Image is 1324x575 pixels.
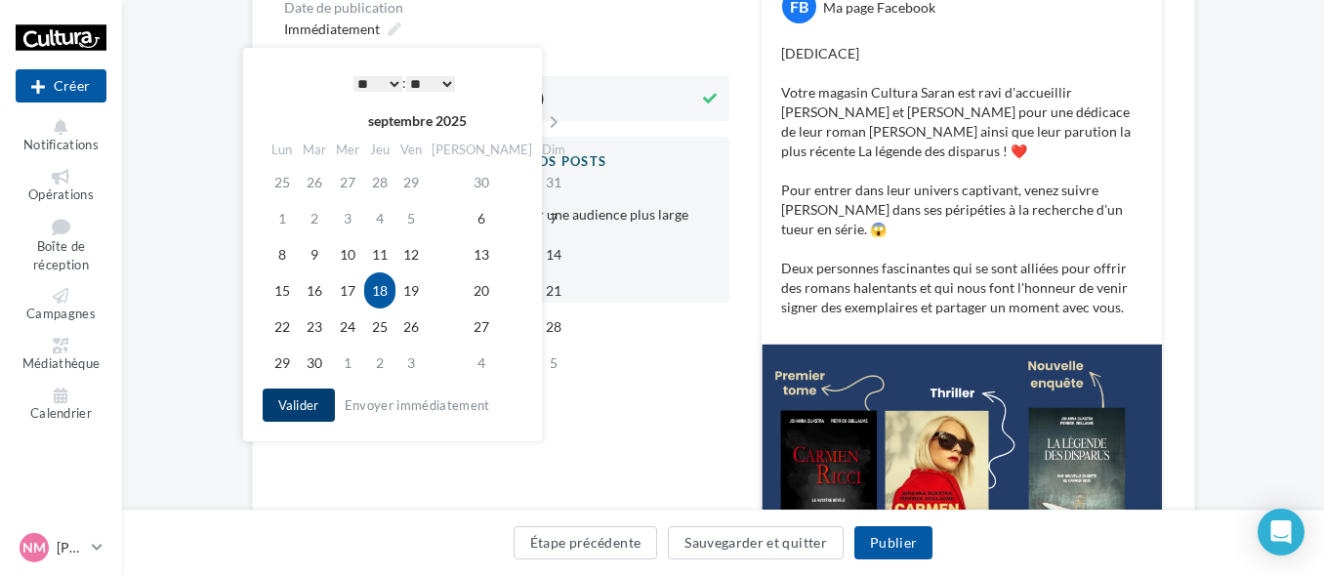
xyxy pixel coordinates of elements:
td: 7 [537,200,571,236]
span: Médiathèque [22,355,101,371]
td: 22 [267,308,298,345]
td: 20 [427,272,537,308]
a: Boîte de réception [16,214,106,276]
td: 17 [331,272,364,308]
td: 3 [331,200,364,236]
td: 21 [537,272,571,308]
th: Jeu [364,136,395,164]
td: 15 [267,272,298,308]
span: Calendrier [30,405,92,421]
td: 29 [395,164,427,200]
div: Date de publication [284,1,729,15]
button: Notifications [16,115,106,157]
td: 30 [427,164,537,200]
th: Lun [267,136,298,164]
p: [DEDICACE] Votre magasin Cultura Saran est ravi d'accueillir [PERSON_NAME] et [PERSON_NAME] pour ... [781,44,1142,317]
div: : [306,68,503,98]
td: 6 [427,200,537,236]
th: Ven [395,136,427,164]
td: 27 [427,308,537,345]
td: 18 [364,272,395,308]
td: 24 [331,308,364,345]
td: 26 [298,164,331,200]
p: [PERSON_NAME] [57,538,84,557]
td: 28 [364,164,395,200]
td: 10 [331,236,364,272]
td: 27 [331,164,364,200]
td: 19 [395,272,427,308]
span: Notifications [23,137,99,152]
span: Boîte de réception [33,239,89,273]
th: Mar [298,136,331,164]
button: Valider [263,389,335,422]
td: 25 [267,164,298,200]
button: Sauvegarder et quitter [668,526,844,559]
td: 4 [364,200,395,236]
td: 30 [298,345,331,381]
div: Open Intercom Messenger [1258,509,1304,555]
td: 5 [537,345,571,381]
td: 4 [427,345,537,381]
td: 1 [331,345,364,381]
td: 23 [298,308,331,345]
td: 26 [395,308,427,345]
th: Mer [331,136,364,164]
td: 13 [427,236,537,272]
th: septembre 2025 [298,106,537,136]
td: 5 [395,200,427,236]
th: [PERSON_NAME] [427,136,537,164]
button: Envoyer immédiatement [337,393,498,417]
div: Nouvelle campagne [16,69,106,103]
td: 9 [298,236,331,272]
td: 2 [298,200,331,236]
td: 28 [537,308,571,345]
td: 31 [537,164,571,200]
span: Immédiatement [284,21,380,37]
td: 12 [395,236,427,272]
td: 11 [364,236,395,272]
button: Publier [854,526,932,559]
button: Créer [16,69,106,103]
td: 8 [267,236,298,272]
a: Calendrier [16,384,106,426]
a: Campagnes [16,284,106,326]
td: 25 [364,308,395,345]
td: 14 [537,236,571,272]
a: Médiathèque [16,334,106,376]
td: 2 [364,345,395,381]
td: 3 [395,345,427,381]
td: 16 [298,272,331,308]
button: Étape précédente [514,526,658,559]
td: 1 [267,200,298,236]
span: Campagnes [26,307,96,322]
td: 29 [267,345,298,381]
a: NM [PERSON_NAME] [16,529,106,566]
a: Opérations [16,165,106,207]
th: Dim [537,136,571,164]
span: Opérations [28,186,94,202]
span: NM [22,538,46,557]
